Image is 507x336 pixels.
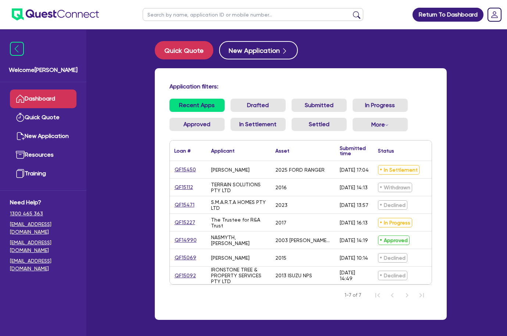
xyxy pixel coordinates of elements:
[231,99,286,112] a: Drafted
[378,148,394,153] div: Status
[275,185,287,190] div: 2016
[275,237,331,243] div: 2003 [PERSON_NAME] Value Liner Prime Mover Day Cab
[211,148,235,153] div: Applicant
[385,288,400,303] button: Previous Page
[413,8,483,22] a: Return To Dashboard
[10,127,76,146] a: New Application
[174,271,196,280] a: QF15092
[174,236,197,244] a: QF14990
[211,267,267,284] div: IRONSTONE TREE & PROPERTY SERVICES PTY LTD
[378,183,412,192] span: Withdrawn
[211,217,267,229] div: The Trustee for R&A Trust
[378,235,410,245] span: Approved
[485,5,504,24] a: Dropdown toggle
[16,113,25,122] img: quick-quote
[370,288,385,303] button: First Page
[378,218,412,227] span: In Progress
[340,220,368,226] div: [DATE] 16:13
[275,202,288,208] div: 2023
[10,42,24,56] img: icon-menu-close
[400,288,414,303] button: Next Page
[340,185,368,190] div: [DATE] 14:13
[275,255,286,261] div: 2015
[174,201,195,209] a: QF15471
[211,255,250,261] div: [PERSON_NAME]
[340,255,368,261] div: [DATE] 10:14
[174,165,196,174] a: QF15450
[10,198,76,207] span: Need Help?
[340,167,369,173] div: [DATE] 17:04
[10,239,76,254] a: [EMAIL_ADDRESS][DOMAIN_NAME]
[231,118,286,131] a: In Settlement
[143,8,363,21] input: Search by name, application ID or mobile number...
[378,200,407,210] span: Declined
[378,253,407,263] span: Declined
[174,253,197,262] a: QF15069
[10,108,76,127] a: Quick Quote
[219,41,298,59] button: New Application
[174,218,196,227] a: QF15227
[275,167,325,173] div: 2025 FORD RANGER
[174,183,193,191] a: QF15112
[174,148,190,153] div: Loan #
[16,169,25,178] img: training
[211,199,267,211] div: S.M.A.R.T.A HOMES PTY LTD
[275,148,289,153] div: Asset
[211,167,250,173] div: [PERSON_NAME]
[169,83,432,90] h4: Application filters:
[12,8,99,21] img: quest-connect-logo-blue
[353,118,408,131] button: Dropdown toggle
[353,99,408,112] a: In Progress
[16,150,25,159] img: resources
[211,234,267,246] div: NASMYTH, [PERSON_NAME]
[275,273,312,278] div: 2013 ISUZU NPS
[155,41,213,59] button: Quick Quote
[10,146,76,164] a: Resources
[414,288,429,303] button: Last Page
[169,99,225,112] a: Recent Apps
[292,99,347,112] a: Submitted
[378,165,419,175] span: In Settlement
[169,118,225,131] a: Approved
[275,220,286,226] div: 2017
[16,132,25,140] img: new-application
[9,66,78,74] span: Welcome [PERSON_NAME]
[340,237,368,243] div: [DATE] 14:19
[10,257,76,273] a: [EMAIL_ADDRESS][DOMAIN_NAME]
[10,164,76,183] a: Training
[10,90,76,108] a: Dashboard
[10,220,76,236] a: [EMAIL_ADDRESS][DOMAIN_NAME]
[378,271,407,280] span: Declined
[340,202,368,208] div: [DATE] 13:57
[211,182,267,193] div: TERRAIN SOLUTIONS PTY LTD
[292,118,347,131] a: Settled
[340,146,366,156] div: Submitted time
[155,41,219,59] a: Quick Quote
[10,211,43,216] tcxspan: Call 1300 465 363 via 3CX
[344,292,361,299] span: 1-7 of 7
[340,270,369,281] div: [DATE] 14:49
